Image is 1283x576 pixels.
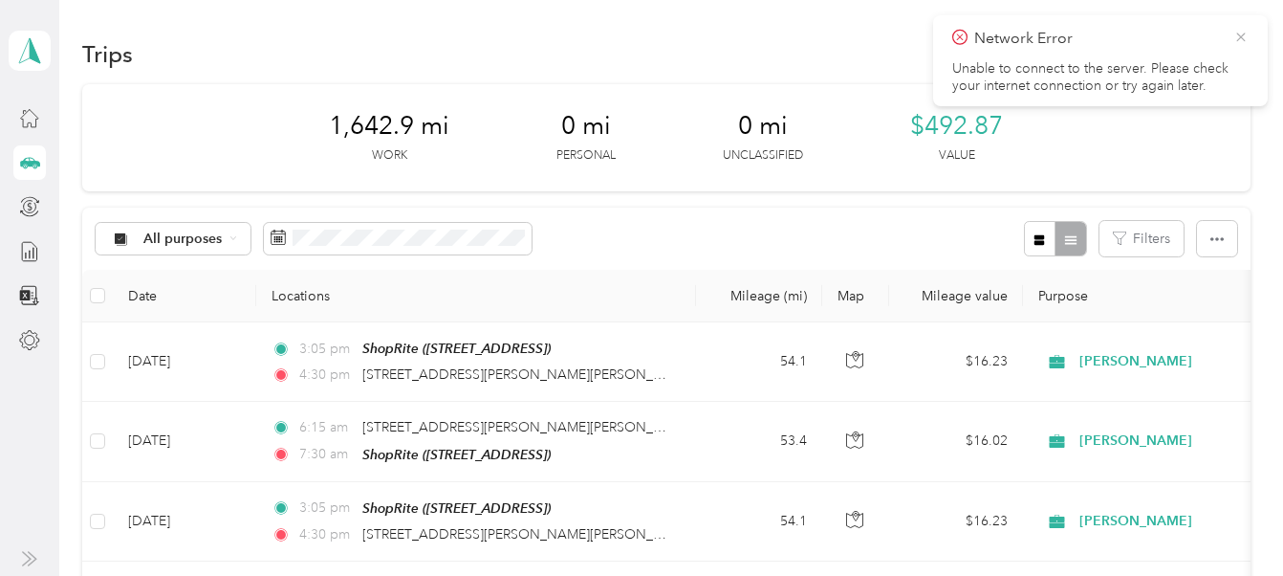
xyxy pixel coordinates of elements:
[889,402,1023,481] td: $16.02
[299,444,354,465] span: 7:30 am
[556,147,616,165] p: Personal
[889,270,1023,322] th: Mileage value
[113,322,256,402] td: [DATE]
[299,498,354,519] span: 3:05 pm
[696,402,822,481] td: 53.4
[822,270,889,322] th: Map
[113,270,256,322] th: Date
[723,147,803,165] p: Unclassified
[561,111,611,142] span: 0 mi
[372,147,407,165] p: Work
[362,500,551,516] span: ShopRite ([STREET_ADDRESS])
[974,27,1219,51] p: Network Error
[299,524,354,545] span: 4:30 pm
[143,233,223,246] span: All purposes
[696,270,822,322] th: Mileage (mi)
[299,365,354,386] span: 4:30 pm
[299,417,354,438] span: 6:15 am
[889,482,1023,562] td: $16.23
[696,482,822,562] td: 54.1
[362,526,696,543] span: [STREET_ADDRESS][PERSON_NAME][PERSON_NAME]
[889,322,1023,402] td: $16.23
[1176,469,1283,576] iframe: Everlance-gr Chat Button Frame
[82,44,133,64] h1: Trips
[738,111,788,142] span: 0 mi
[1079,431,1254,452] span: [PERSON_NAME]
[952,60,1249,95] p: Unable to connect to the server. Please check your internet connection or try again later.
[939,147,975,165] p: Value
[113,402,256,481] td: [DATE]
[1099,221,1184,256] button: Filters
[1079,351,1254,372] span: [PERSON_NAME]
[362,366,696,383] span: [STREET_ADDRESS][PERSON_NAME][PERSON_NAME]
[362,341,551,356] span: ShopRite ([STREET_ADDRESS])
[696,322,822,402] td: 54.1
[113,482,256,562] td: [DATE]
[910,111,1003,142] span: $492.87
[1079,511,1254,532] span: [PERSON_NAME]
[329,111,449,142] span: 1,642.9 mi
[362,419,696,435] span: [STREET_ADDRESS][PERSON_NAME][PERSON_NAME]
[256,270,696,322] th: Locations
[299,339,354,360] span: 3:05 pm
[362,447,551,462] span: ShopRite ([STREET_ADDRESS])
